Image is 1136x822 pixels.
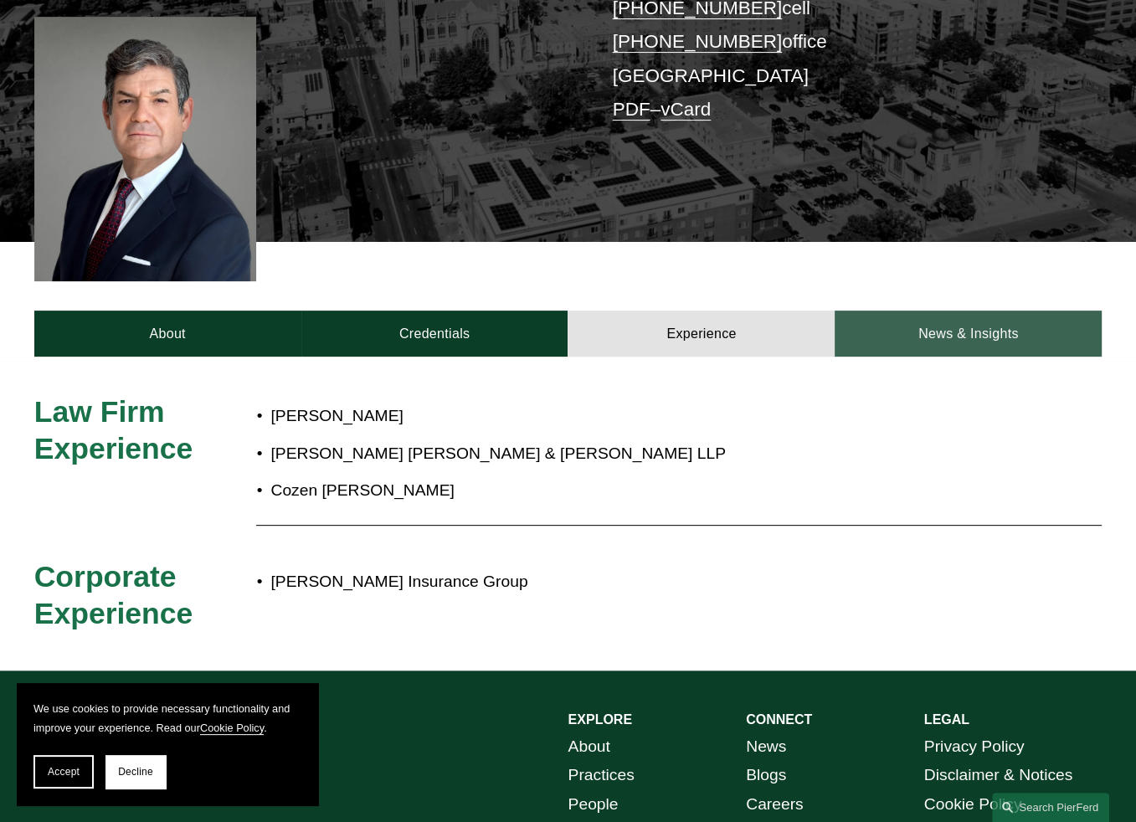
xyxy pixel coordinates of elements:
a: About [568,732,610,762]
p: [PERSON_NAME] [PERSON_NAME] & [PERSON_NAME] LLP [270,439,968,469]
span: Accept [48,766,80,778]
section: Cookie banner [17,683,318,805]
a: Search this site [992,793,1109,822]
a: People [568,790,619,819]
a: Privacy Policy [924,732,1025,762]
button: Accept [33,755,94,789]
a: News [746,732,786,762]
a: Disclaimer & Notices [924,761,1073,790]
span: Law Firm Experience [34,395,193,465]
strong: EXPLORE [568,712,632,727]
a: [PHONE_NUMBER] [613,31,783,52]
strong: CONNECT [746,712,812,727]
strong: LEGAL [924,712,969,727]
a: News & Insights [835,311,1102,357]
a: Practices [568,761,635,790]
a: PDF [613,99,650,120]
p: [PERSON_NAME] [270,402,968,431]
button: Decline [105,755,166,789]
p: We use cookies to provide necessary functionality and improve your experience. Read our . [33,700,301,738]
a: Credentials [301,311,568,357]
p: Cozen [PERSON_NAME] [270,476,968,506]
a: Cookie Policy [924,790,1022,819]
a: Cookie Policy [200,722,264,734]
p: [PERSON_NAME] Insurance Group [270,568,968,597]
span: Corporate Experience [34,560,193,630]
a: About [34,311,301,357]
a: Blogs [746,761,786,790]
a: vCard [661,99,711,120]
a: Careers [746,790,803,819]
span: Decline [118,766,153,778]
a: Experience [568,311,835,357]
